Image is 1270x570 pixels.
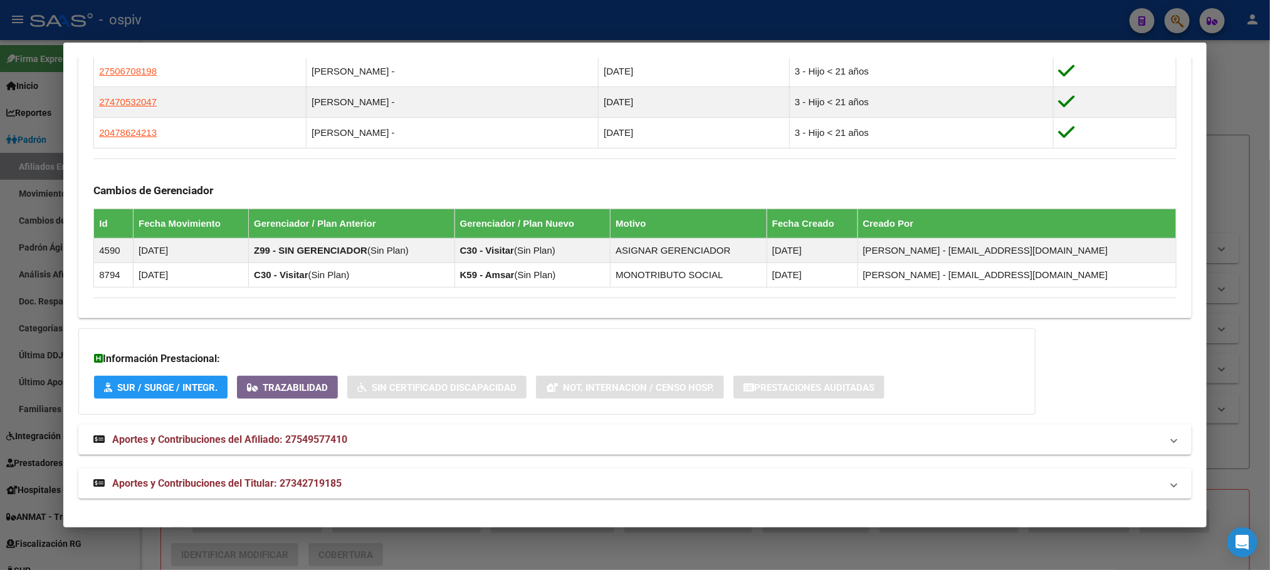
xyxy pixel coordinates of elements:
span: 20478624213 [99,127,157,138]
strong: Z99 - SIN GERENCIADOR [254,245,367,256]
td: [DATE] [599,117,790,148]
td: MONOTRIBUTO SOCIAL [611,262,767,287]
td: [PERSON_NAME] - [307,56,599,86]
span: Not. Internacion / Censo Hosp. [563,382,714,393]
span: Aportes y Contribuciones del Titular: 27342719185 [112,477,342,489]
td: [PERSON_NAME] - [EMAIL_ADDRESS][DOMAIN_NAME] [858,238,1176,262]
mat-expansion-panel-header: Aportes y Contribuciones del Titular: 27342719185 [78,469,1191,499]
span: Sin Certificado Discapacidad [372,382,517,393]
span: Sin Plan [518,269,553,280]
th: Fecha Movimiento [134,209,249,238]
span: Sin Plan [312,269,347,280]
strong: K59 - Amsar [460,269,515,280]
button: Trazabilidad [237,376,338,399]
strong: C30 - Visitar [460,245,514,256]
button: Sin Certificado Discapacidad [347,376,527,399]
th: Gerenciador / Plan Anterior [249,209,454,238]
td: [PERSON_NAME] - [EMAIL_ADDRESS][DOMAIN_NAME] [858,262,1176,287]
mat-expansion-panel-header: Aportes y Contribuciones del Afiliado: 27549577410 [78,425,1191,455]
strong: C30 - Visitar [254,269,308,280]
td: [DATE] [767,238,858,262]
span: 27506708198 [99,66,157,76]
span: SUR / SURGE / INTEGR. [117,382,218,393]
td: 8794 [94,262,134,287]
td: 3 - Hijo < 21 años [790,56,1054,86]
td: [DATE] [599,56,790,86]
td: [DATE] [134,262,249,287]
div: Open Intercom Messenger [1227,527,1257,557]
span: 27470532047 [99,96,157,107]
td: 4590 [94,238,134,262]
td: [PERSON_NAME] - [307,117,599,148]
td: ( ) [454,238,611,262]
span: Aportes y Contribuciones del Afiliado: 27549577410 [112,433,347,445]
th: Id [94,209,134,238]
td: 3 - Hijo < 21 años [790,86,1054,117]
button: SUR / SURGE / INTEGR. [94,376,228,399]
th: Motivo [611,209,767,238]
td: 3 - Hijo < 21 años [790,117,1054,148]
td: ( ) [249,262,454,287]
button: Prestaciones Auditadas [733,376,884,399]
td: [DATE] [599,86,790,117]
td: ( ) [249,238,454,262]
td: ASIGNAR GERENCIADOR [611,238,767,262]
h3: Información Prestacional: [94,351,1020,366]
th: Fecha Creado [767,209,858,238]
td: ( ) [454,262,611,287]
span: Sin Plan [370,245,406,256]
td: [DATE] [134,238,249,262]
span: Sin Plan [517,245,552,256]
th: Creado Por [858,209,1176,238]
td: [PERSON_NAME] - [307,86,599,117]
h3: Cambios de Gerenciador [93,184,1176,197]
span: Trazabilidad [263,382,328,393]
button: Not. Internacion / Censo Hosp. [536,376,724,399]
td: [DATE] [767,262,858,287]
span: Prestaciones Auditadas [754,382,874,393]
th: Gerenciador / Plan Nuevo [454,209,611,238]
